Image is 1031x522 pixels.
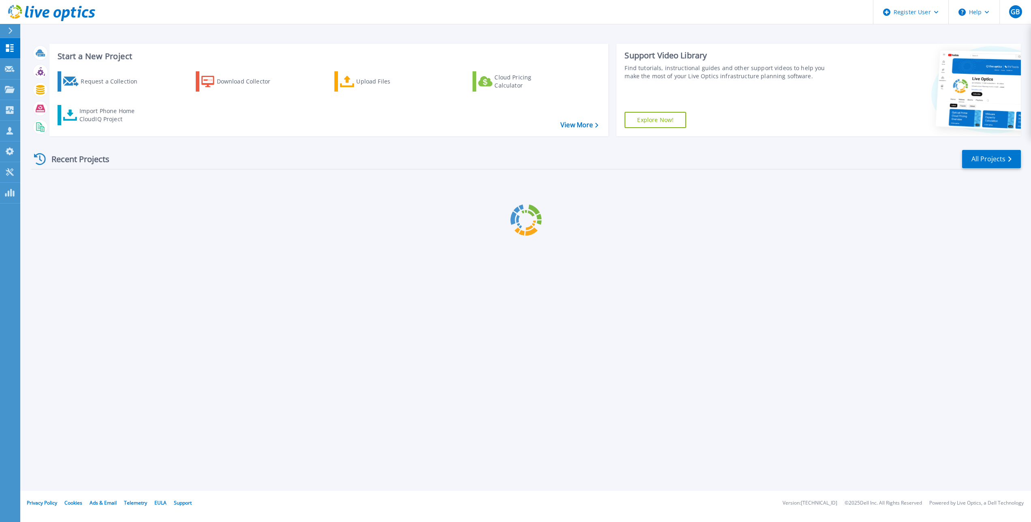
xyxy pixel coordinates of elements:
a: Telemetry [124,499,147,506]
div: Import Phone Home CloudIQ Project [79,107,143,123]
a: Cloud Pricing Calculator [473,71,563,92]
h3: Start a New Project [58,52,598,61]
a: View More [560,121,598,129]
a: Cookies [64,499,82,506]
a: Upload Files [334,71,425,92]
li: Version: [TECHNICAL_ID] [783,501,837,506]
a: EULA [154,499,167,506]
div: Support Video Library [625,50,834,61]
div: Recent Projects [31,149,120,169]
li: Powered by Live Optics, a Dell Technology [929,501,1024,506]
div: Upload Files [356,73,421,90]
a: All Projects [962,150,1021,168]
li: © 2025 Dell Inc. All Rights Reserved [845,501,922,506]
div: Cloud Pricing Calculator [494,73,559,90]
a: Explore Now! [625,112,686,128]
a: Privacy Policy [27,499,57,506]
a: Download Collector [196,71,286,92]
div: Find tutorials, instructional guides and other support videos to help you make the most of your L... [625,64,834,80]
a: Ads & Email [90,499,117,506]
a: Request a Collection [58,71,148,92]
span: GB [1011,9,1020,15]
a: Support [174,499,192,506]
div: Download Collector [217,73,282,90]
div: Request a Collection [81,73,145,90]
